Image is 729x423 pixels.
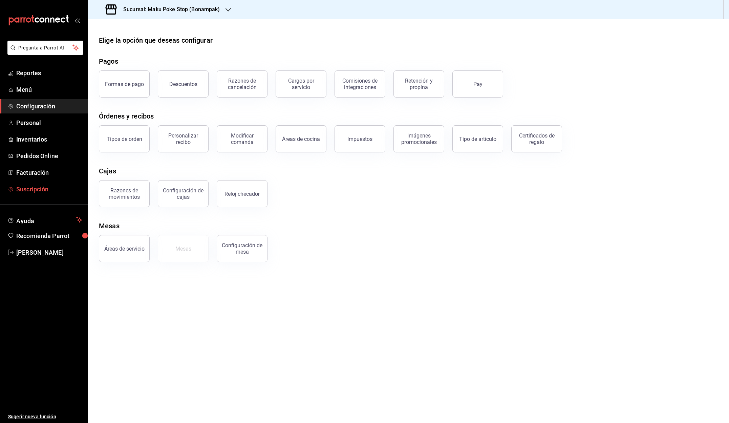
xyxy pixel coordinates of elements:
[16,216,73,224] span: Ayuda
[224,191,260,197] div: Reloj checador
[16,248,82,257] span: [PERSON_NAME]
[107,136,142,142] div: Tipos de orden
[473,81,483,87] div: Pay
[398,132,440,145] div: Imágenes promocionales
[217,125,267,152] button: Modificar comanda
[118,5,220,14] h3: Sucursal: Maku Poke Stop (Bonampak)
[217,180,267,207] button: Reloj checador
[158,70,209,98] button: Descuentos
[452,125,503,152] button: Tipo de artículo
[452,70,503,98] button: Pay
[16,151,82,161] span: Pedidos Online
[18,44,73,51] span: Pregunta a Parrot AI
[103,187,145,200] div: Razones de movimientos
[282,136,320,142] div: Áreas de cocina
[393,70,444,98] button: Retención y propina
[276,70,326,98] button: Cargos por servicio
[162,187,204,200] div: Configuración de cajas
[99,180,150,207] button: Razones de movimientos
[5,49,83,56] a: Pregunta a Parrot AI
[459,136,496,142] div: Tipo de artículo
[398,78,440,90] div: Retención y propina
[511,125,562,152] button: Certificados de regalo
[217,70,267,98] button: Razones de cancelación
[158,235,209,262] button: Mesas
[99,70,150,98] button: Formas de pago
[516,132,558,145] div: Certificados de regalo
[221,242,263,255] div: Configuración de mesa
[99,56,118,66] div: Pagos
[105,81,144,87] div: Formas de pago
[175,246,191,252] div: Mesas
[16,231,82,240] span: Recomienda Parrot
[221,78,263,90] div: Razones de cancelación
[99,35,213,45] div: Elige la opción que deseas configurar
[16,85,82,94] span: Menú
[393,125,444,152] button: Imágenes promocionales
[276,125,326,152] button: Áreas de cocina
[16,68,82,78] span: Reportes
[280,78,322,90] div: Cargos por servicio
[335,125,385,152] button: Impuestos
[99,235,150,262] button: Áreas de servicio
[74,18,80,23] button: open_drawer_menu
[99,221,120,231] div: Mesas
[7,41,83,55] button: Pregunta a Parrot AI
[339,78,381,90] div: Comisiones de integraciones
[347,136,372,142] div: Impuestos
[16,168,82,177] span: Facturación
[169,81,197,87] div: Descuentos
[158,125,209,152] button: Personalizar recibo
[99,125,150,152] button: Tipos de orden
[16,135,82,144] span: Inventarios
[8,413,82,420] span: Sugerir nueva función
[217,235,267,262] button: Configuración de mesa
[221,132,263,145] div: Modificar comanda
[99,111,154,121] div: Órdenes y recibos
[335,70,385,98] button: Comisiones de integraciones
[158,180,209,207] button: Configuración de cajas
[99,166,116,176] div: Cajas
[104,246,145,252] div: Áreas de servicio
[16,118,82,127] span: Personal
[16,185,82,194] span: Suscripción
[162,132,204,145] div: Personalizar recibo
[16,102,82,111] span: Configuración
